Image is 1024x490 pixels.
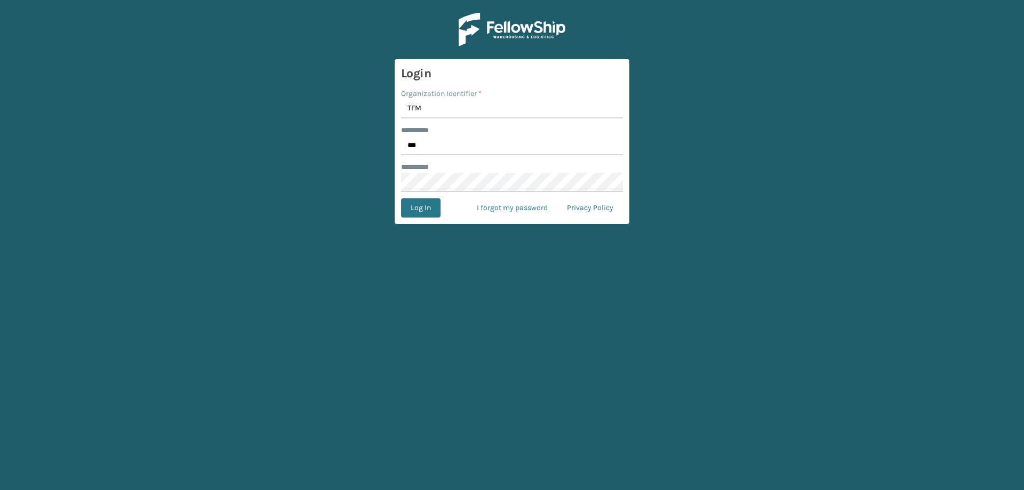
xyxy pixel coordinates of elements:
[557,198,623,218] a: Privacy Policy
[401,66,623,82] h3: Login
[467,198,557,218] a: I forgot my password
[401,198,441,218] button: Log In
[459,13,565,46] img: Logo
[401,88,482,99] label: Organization Identifier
